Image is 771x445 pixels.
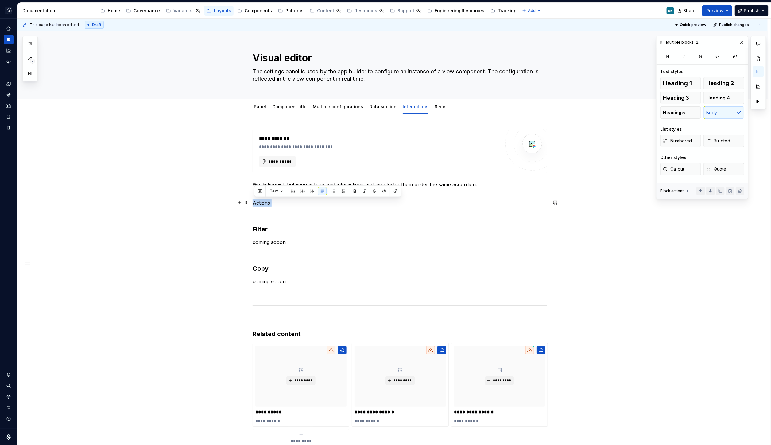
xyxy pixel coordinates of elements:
[251,67,546,84] textarea: The settings panel is used by the app builder to configure an instance of a view component. The c...
[313,104,363,109] a: Multiple configurations
[388,6,424,16] a: Support
[735,5,769,16] button: Publish
[432,100,448,113] div: Style
[498,8,517,14] div: Tracking
[22,8,91,14] div: Documentation
[4,112,14,122] a: Storybook stories
[307,6,343,16] a: Content
[253,330,547,338] h3: Related content
[253,181,547,195] p: We distinguish between actions and interactions, yet we cluster them under the same accordion.
[270,100,309,113] div: Component title
[668,8,672,13] div: RE
[251,100,269,113] div: Panel
[4,403,14,413] button: Contact support
[397,8,414,14] div: Support
[30,22,80,27] span: This page has been edited.
[367,100,399,113] div: Data section
[435,8,484,14] div: Engineering Resources
[369,104,397,109] a: Data section
[435,104,445,109] a: Style
[98,6,122,16] a: Home
[4,57,14,67] a: Code automation
[403,104,428,109] a: Interactions
[488,6,519,16] a: Tracking
[744,8,760,14] span: Publish
[719,22,749,27] span: Publish changes
[4,24,14,33] a: Home
[98,5,519,17] div: Page tree
[672,21,709,29] button: Quick preview
[4,90,14,100] a: Components
[134,8,160,14] div: Governance
[276,6,306,16] a: Patterns
[674,5,700,16] button: Share
[214,8,231,14] div: Layouts
[235,6,274,16] a: Components
[4,46,14,56] a: Analytics
[272,104,307,109] a: Component title
[4,123,14,133] a: Data sources
[245,8,272,14] div: Components
[253,264,547,273] h3: Copy
[4,392,14,402] a: Settings
[164,6,203,16] a: Variables
[253,225,547,234] h3: Filter
[355,8,377,14] div: Resources
[254,104,266,109] a: Panel
[30,59,35,64] span: 2
[4,35,14,44] a: Documentation
[702,5,732,16] button: Preview
[173,8,194,14] div: Variables
[310,100,366,113] div: Multiple configurations
[711,21,752,29] button: Publish changes
[4,79,14,89] a: Design tokens
[683,8,696,14] span: Share
[4,370,14,380] button: Notifications
[124,6,162,16] a: Governance
[317,8,334,14] div: Content
[5,7,12,14] img: f5634f2a-3c0d-4c0b-9dc3-3862a3e014c7.png
[706,8,723,14] span: Preview
[528,8,536,13] span: Add
[204,6,234,16] a: Layouts
[251,51,546,65] textarea: Visual editor
[253,199,547,207] p: Actions
[4,381,14,391] button: Search ⌘K
[285,8,304,14] div: Patterns
[400,100,431,113] div: Interactions
[680,22,706,27] span: Quick preview
[520,6,543,15] button: Add
[108,8,120,14] div: Home
[345,6,386,16] a: Resources
[6,434,12,440] svg: Supernova Logo
[425,6,487,16] a: Engineering Resources
[253,278,547,285] p: coming sooon
[4,101,14,111] a: Assets
[253,238,547,246] p: coming sooon
[92,22,101,27] span: Draft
